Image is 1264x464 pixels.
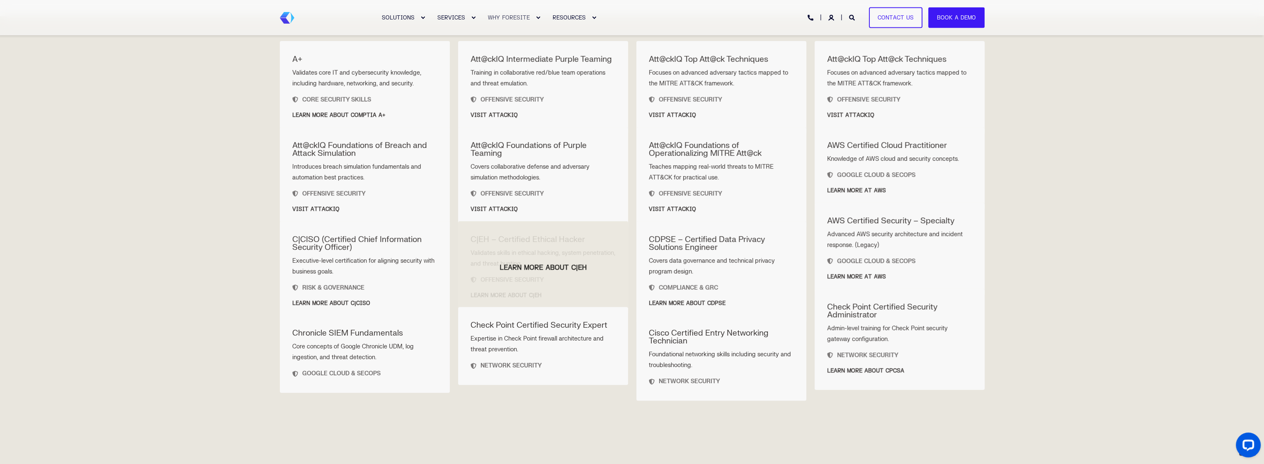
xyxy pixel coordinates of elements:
div: Expand RESOURCES [592,15,597,20]
h2: Check Point Certified Security Expert [471,321,616,329]
h2: AWS Certified Security – Specialty [827,217,972,225]
div: OFFENSIVE SECURITY [649,89,794,104]
a: Open Search [849,14,856,21]
div: GOOGLE CLOUD & SECOPS [827,164,972,180]
iframe: LiveChat chat widget [1229,429,1264,464]
span: Learn more at AWS [827,180,972,195]
span: Visit AttackIQ [649,198,794,214]
span: Core concepts of Google Chronicle UDM, log ingestion, and threat detection. [292,343,414,361]
span: Advanced AWS security architecture and incident response. (Legacy) [827,231,963,249]
a: Att@ckIQ Top Att@ck TechniquesFocuses on advanced adversary tactics mapped to the MITRE ATT&CK fr... [815,41,985,134]
a: Book a Demo [928,7,985,28]
div: NETWORK SECURITY [827,344,972,360]
span: RESOURCES [553,14,586,21]
a: Att@ckIQ Foundations of Operationalizing MITRE Att@ckTeaches mapping real-world threats to MITRE ... [636,127,806,228]
span: Admin-level training for Check Point security gateway configuration. [827,325,948,343]
div: COMPLIANCE & GRC [649,277,794,292]
span: Expertise in Check Point firewall architecture and threat prevention. [471,335,604,353]
div: GOOGLE CLOUD & SECOPS [827,251,972,266]
div: GOOGLE CLOUD & SECOPS [292,363,437,378]
span: Visit AttackIQ [471,198,616,214]
a: C|CISO (Certified Chief Information Security Officer)Executive-level certification for aligning s... [280,221,450,322]
img: Foresite brand mark, a hexagon shape of blues with a directional arrow to the right hand side [280,12,294,24]
h2: Att@ckIQ Foundations of Breach and Attack Simulation [292,142,437,157]
h2: Att@ckIQ Top Att@ck Techniques [649,56,794,63]
div: OFFENSIVE SECURITY [471,183,616,198]
a: Check Point Certified Security AdministratorAdmin-level training for Check Point security gateway... [815,289,985,390]
h2: C|CISO (Certified Chief Information Security Officer) [292,236,437,251]
div: CORE SECURITY SKILLS [292,89,437,104]
span: Foundational networking skills including security and troubleshooting. [649,351,791,369]
div: Expand SOLUTIONS [420,15,425,20]
a: Att@ckIQ Top Att@ck TechniquesFocuses on advanced adversary tactics mapped to the MITRE ATT&CK fr... [636,41,806,134]
span: Validates core IT and cybersecurity knowledge, including hardware, networking, and security. [292,69,421,87]
h2: CDPSE – Certified Data Privacy Solutions Engineer [649,236,794,251]
span: Learn more about CPCSA [827,360,972,375]
a: C|EH – Certified Ethical HackerValidates skills in ethical hacking, system penetration, and threa... [458,221,628,314]
span: Learn more at AWS [827,266,972,281]
span: WHY FORESITE [488,14,530,21]
div: NETWORK SECURITY [649,371,794,386]
span: Focuses on advanced adversary tactics mapped to the MITRE ATT&CK framework. [827,68,972,89]
h2: AWS Certified Cloud Practitioner [827,142,972,150]
h2: Att@ckIQ Foundations of Operationalizing MITRE Att@ck [649,142,794,157]
span: Learn more about CompTIA A+ [292,104,437,120]
span: Training in collaborative red/blue team operations and threat emulation. [471,69,605,87]
div: OFFENSIVE SECURITY [471,89,616,104]
span: Covers collaborative defense and adversary simulation methodologies. [471,163,590,181]
div: RISK & GOVERNANCE [292,277,437,292]
span: Learn more about C|EH [458,263,628,272]
span: Learn more about C|CISO [292,292,437,307]
span: Executive-level certification for aligning security with business goals. [292,257,434,275]
span: Learn more about CDPSE [649,292,794,307]
h2: Att@ckIQ Top Att@ck Techniques [827,56,972,63]
span: Focuses on advanced adversary tactics mapped to the MITRE ATT&CK framework. [649,68,794,89]
span: Teaches mapping real-world threats to MITRE ATT&CK for practical use. [649,163,774,181]
a: Contact Us [869,7,922,28]
a: AWS Certified Security – SpecialtyAdvanced AWS security architecture and incident response. (Lega... [815,203,985,296]
span: Covers data governance and technical privacy program design. [649,257,775,275]
a: A+Validates core IT and cybersecurity knowledge, including hardware, networking, and security.COR... [280,41,450,134]
span: Visit AttackIQ [292,198,437,214]
a: Att@ckIQ Intermediate Purple TeamingTraining in collaborative red/blue team operations and threat... [458,41,628,134]
span: Knowledge of AWS cloud and security concepts. [827,155,959,162]
h2: Cisco Certified Entry Networking Technician [649,329,794,345]
a: AWS Certified Cloud PractitionerKnowledge of AWS cloud and security concepts.GOOGLE CLOUD & SECOP... [815,127,985,210]
a: Back to Home [280,12,294,24]
div: OFFENSIVE SECURITY [827,89,972,104]
a: Att@ckIQ Foundations of Breach and Attack SimulationIntroduces breach simulation fundamentals and... [280,127,450,228]
a: CDPSE – Certified Data Privacy Solutions EngineerCovers data governance and technical privacy pro... [636,221,806,322]
span: Visit AttackIQ [649,104,794,120]
h2: Check Point Certified Security Administrator [827,303,972,319]
div: Expand SERVICES [471,15,476,20]
h2: Att@ckIQ Foundations of Purple Teaming [471,142,616,157]
a: Att@ckIQ Foundations of Purple TeamingCovers collaborative defense and adversary simulation metho... [458,127,628,228]
div: OFFENSIVE SECURITY [292,183,437,198]
a: Login [828,14,836,21]
h2: A+ [292,56,437,63]
span: Visit AttackIQ [827,104,972,120]
div: NETWORK SECURITY [471,355,616,370]
div: OFFENSIVE SECURITY [649,183,794,198]
div: Expand WHY FORESITE [536,15,541,20]
h2: Att@ckIQ Intermediate Purple Teaming [471,56,616,63]
span: Visit AttackIQ [471,104,616,120]
span: SOLUTIONS [382,14,415,21]
span: Introduces breach simulation fundamentals and automation best practices. [292,162,437,183]
h2: Chronicle SIEM Fundamentals [292,329,437,337]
